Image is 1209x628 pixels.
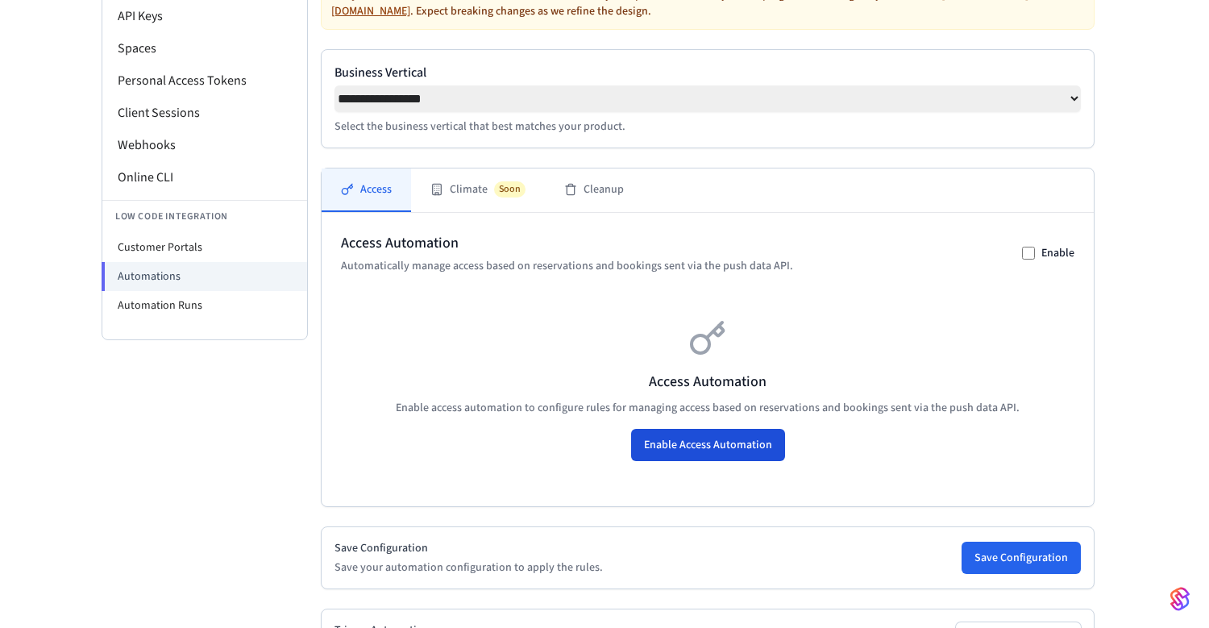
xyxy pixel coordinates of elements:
[341,258,793,274] p: Automatically manage access based on reservations and bookings sent via the push data API.
[102,262,307,291] li: Automations
[102,233,307,262] li: Customer Portals
[411,168,545,212] button: ClimateSoon
[341,232,793,255] h2: Access Automation
[102,64,307,97] li: Personal Access Tokens
[631,429,785,461] button: Enable Access Automation
[334,540,603,556] h2: Save Configuration
[102,291,307,320] li: Automation Runs
[322,168,411,212] button: Access
[102,32,307,64] li: Spaces
[341,371,1074,393] h3: Access Automation
[962,542,1081,574] button: Save Configuration
[334,559,603,576] p: Save your automation configuration to apply the rules.
[102,161,307,193] li: Online CLI
[334,63,1081,82] label: Business Vertical
[334,119,1081,135] p: Select the business vertical that best matches your product.
[1170,586,1190,612] img: SeamLogoGradient.69752ec5.svg
[102,200,307,233] li: Low Code Integration
[102,129,307,161] li: Webhooks
[1041,245,1074,261] label: Enable
[341,400,1074,416] p: Enable access automation to configure rules for managing access based on reservations and booking...
[102,97,307,129] li: Client Sessions
[494,181,526,198] span: Soon
[545,168,643,212] button: Cleanup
